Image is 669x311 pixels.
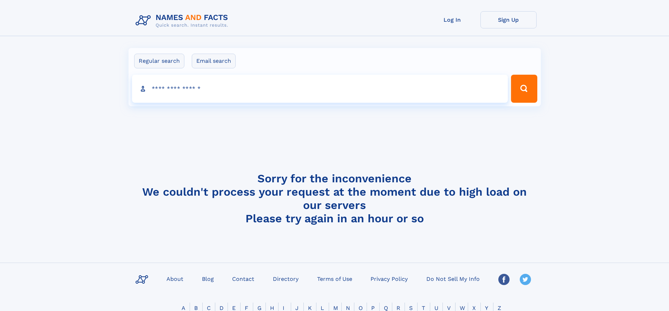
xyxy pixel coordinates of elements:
img: Facebook [498,274,510,285]
a: Do Not Sell My Info [424,273,483,284]
a: Terms of Use [314,273,355,284]
label: Email search [192,54,236,68]
button: Search Button [511,75,537,103]
img: Twitter [520,274,531,285]
a: Sign Up [480,11,537,28]
a: About [164,273,186,284]
label: Regular search [134,54,184,68]
a: Log In [424,11,480,28]
img: Logo Names and Facts [133,11,234,30]
a: Contact [229,273,257,284]
h4: Sorry for the inconvenience We couldn't process your request at the moment due to high load on ou... [133,172,537,225]
a: Directory [270,273,301,284]
input: search input [132,75,508,103]
a: Privacy Policy [368,273,411,284]
a: Blog [199,273,217,284]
